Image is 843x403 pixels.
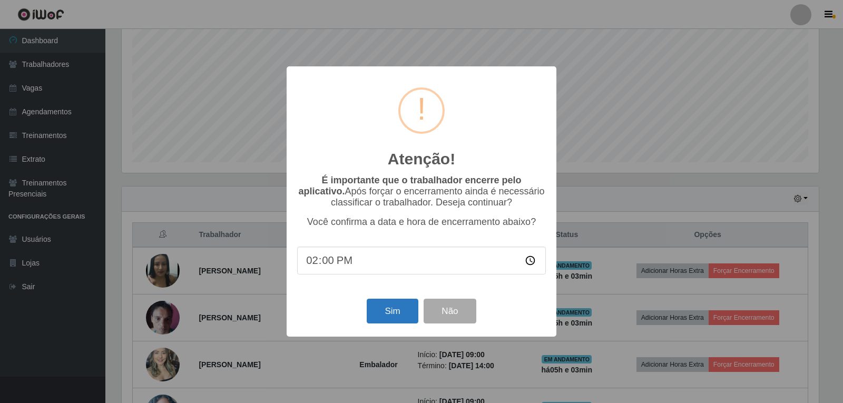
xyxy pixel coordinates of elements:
[297,217,546,228] p: Você confirma a data e hora de encerramento abaixo?
[298,175,521,196] b: É importante que o trabalhador encerre pelo aplicativo.
[297,175,546,208] p: Após forçar o encerramento ainda é necessário classificar o trabalhador. Deseja continuar?
[424,299,476,323] button: Não
[388,150,455,169] h2: Atenção!
[367,299,418,323] button: Sim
